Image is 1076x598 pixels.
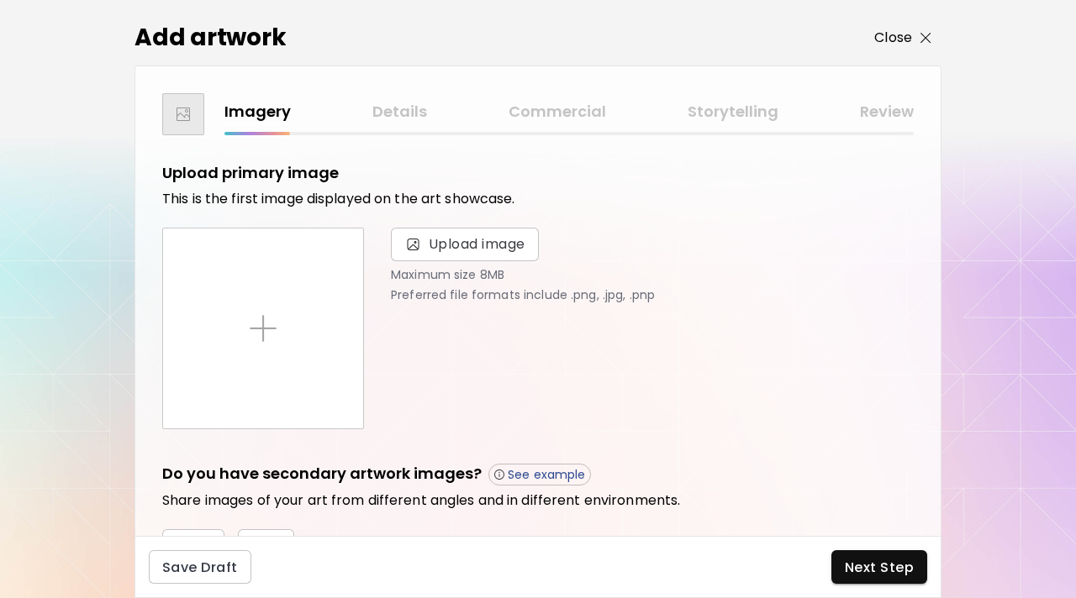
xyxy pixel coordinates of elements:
button: Save Draft [149,550,251,584]
h5: Do you have secondary artwork images? [162,463,482,485]
span: Upload image [429,234,525,254]
span: Next Step [845,559,914,576]
span: Save Draft [162,559,238,576]
span: Upload image [391,228,539,261]
h6: Share images of your art from different angles and in different environments. [162,492,914,509]
h5: Upload primary image [162,162,339,184]
p: Maximum size 8MB [391,268,914,281]
h6: This is the first image displayed on the art showcase. [162,191,914,207]
button: Next Step [831,550,927,584]
p: Preferred file formats include .png, .jpg, .pnp [391,288,914,302]
img: placeholder [250,315,277,342]
button: See example [488,464,591,485]
p: See example [508,467,585,482]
